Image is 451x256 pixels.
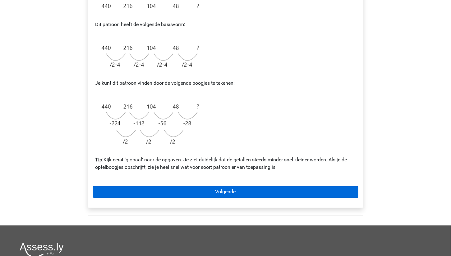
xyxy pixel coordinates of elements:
img: Exponential_Example_3_2.png [95,41,202,72]
a: Volgende [93,186,358,198]
p: Kijk eerst ‘globaal’ naar de opgaven. Je ziet duidelijk dat de getallen steeds minder snel kleine... [95,149,356,171]
b: Tip: [95,157,104,163]
img: Exponential_Example_3_3.png [95,99,202,149]
p: Dit patroon heeft de volgende basisvorm: [95,13,356,36]
p: Je kunt dit patroon vinden door de volgende boogjes te tekenen: [95,72,356,94]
